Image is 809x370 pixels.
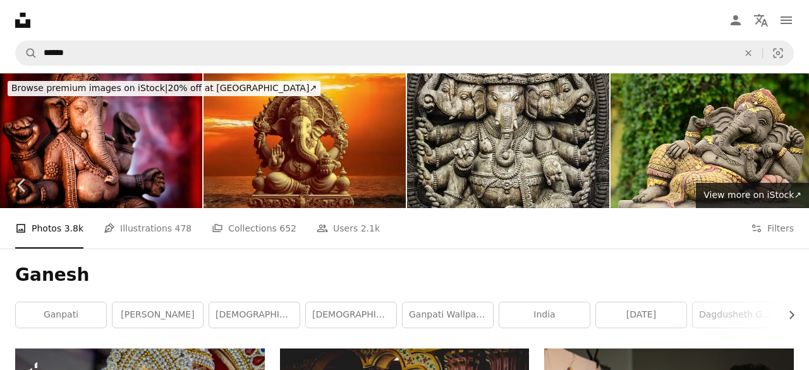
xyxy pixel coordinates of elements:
[16,41,37,65] button: Search Unsplash
[113,302,203,328] a: [PERSON_NAME]
[15,264,794,287] h1: Ganesh
[104,208,192,249] a: Illustrations 478
[16,302,106,328] a: ganpati
[212,208,296,249] a: Collections 652
[403,302,493,328] a: ganpati wallpaper
[15,13,30,28] a: Home — Unsplash
[751,208,794,249] button: Filters
[499,302,590,328] a: india
[204,73,406,208] img: Lord Ganesh s Divine Presence on Ganesh Chaturthi
[696,183,809,208] a: View more on iStock↗
[361,221,380,235] span: 2.1k
[763,41,793,65] button: Visual search
[407,73,609,208] img: Lord Ganesha
[175,221,192,235] span: 478
[734,41,762,65] button: Clear
[693,302,783,328] a: dagdusheth ganpati
[11,83,167,93] span: Browse premium images on iStock |
[596,302,686,328] a: [DATE]
[703,190,801,200] span: View more on iStock ↗
[780,302,794,328] button: scroll list to the right
[317,208,380,249] a: Users 2.1k
[11,83,317,93] span: 20% off at [GEOGRAPHIC_DATA] ↗
[15,40,794,66] form: Find visuals sitewide
[306,302,396,328] a: [DEMOGRAPHIC_DATA]
[723,8,748,33] a: Log in / Sign up
[279,221,296,235] span: 652
[765,125,809,246] a: Next
[209,302,300,328] a: [DEMOGRAPHIC_DATA]
[748,8,774,33] button: Language
[774,8,799,33] button: Menu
